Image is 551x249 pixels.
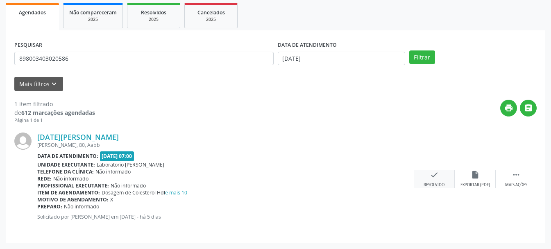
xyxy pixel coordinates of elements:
[50,80,59,89] i: keyboard_arrow_down
[430,170,439,179] i: check
[278,39,337,52] label: DATA DE ATENDIMENTO
[409,50,435,64] button: Filtrar
[424,182,444,188] div: Resolvido
[37,153,98,160] b: Data de atendimento:
[37,161,95,168] b: Unidade executante:
[110,196,113,203] span: X
[37,189,100,196] b: Item de agendamento:
[278,52,405,66] input: Selecione um intervalo
[37,142,414,148] div: [PERSON_NAME], 80, Aabb
[14,77,63,91] button: Mais filtroskeyboard_arrow_down
[500,100,517,117] button: print
[37,175,52,182] b: Rede:
[190,16,231,23] div: 2025
[95,168,131,175] span: Não informado
[19,9,46,16] span: Agendados
[37,196,109,203] b: Motivo de agendamento:
[141,9,166,16] span: Resolvidos
[14,52,274,66] input: Nome, CNS
[133,16,174,23] div: 2025
[37,203,62,210] b: Preparo:
[37,213,414,220] p: Solicitado por [PERSON_NAME] em [DATE] - há 5 dias
[197,9,225,16] span: Cancelados
[471,170,480,179] i: insert_drive_file
[97,161,164,168] span: Laboratorio [PERSON_NAME]
[460,182,490,188] div: Exportar (PDF)
[14,39,42,52] label: PESQUISAR
[14,108,95,117] div: de
[100,151,134,161] span: [DATE] 07:00
[504,103,513,112] i: print
[64,203,99,210] span: Não informado
[37,182,109,189] b: Profissional executante:
[21,109,95,117] strong: 612 marcações agendadas
[37,132,119,142] a: [DATE][PERSON_NAME]
[165,189,187,196] a: e mais 10
[69,16,117,23] div: 2025
[53,175,88,182] span: Não informado
[14,132,32,150] img: img
[14,117,95,124] div: Página 1 de 1
[111,182,146,189] span: Não informado
[505,182,527,188] div: Mais ações
[520,100,537,117] button: 
[14,100,95,108] div: 1 item filtrado
[102,189,187,196] span: Dosagem de Colesterol Hdl
[524,103,533,112] i: 
[37,168,94,175] b: Telefone da clínica:
[69,9,117,16] span: Não compareceram
[512,170,521,179] i: 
